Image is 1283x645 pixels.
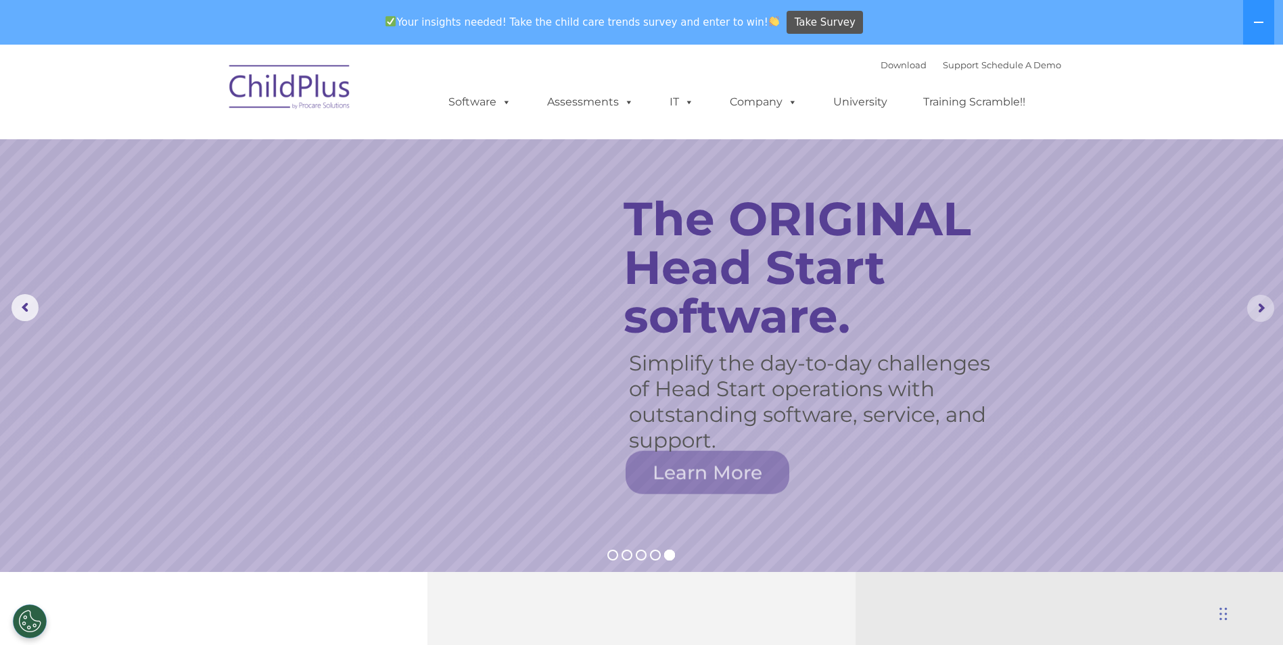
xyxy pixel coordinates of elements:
a: IT [656,89,707,116]
button: Cookies Settings [13,604,47,638]
span: Your insights needed! Take the child care trends survey and enter to win! [380,9,785,35]
a: Take Survey [787,11,863,34]
a: Support [943,59,979,70]
img: 👏 [769,16,779,26]
a: Company [716,89,811,116]
a: Assessments [534,89,647,116]
a: Schedule A Demo [981,59,1061,70]
span: Last name [188,89,229,99]
iframe: Chat Widget [1215,580,1283,645]
img: ChildPlus by Procare Solutions [223,55,358,123]
a: Learn More [626,451,789,494]
a: Software [435,89,525,116]
div: Drag [1219,594,1228,634]
img: ✅ [386,16,396,26]
font: | [881,59,1061,70]
a: Training Scramble!! [910,89,1039,116]
a: University [820,89,901,116]
rs-layer: The ORIGINAL Head Start software. [624,194,1024,340]
rs-layer: Simplify the day-to-day challenges of Head Start operations with outstanding software, service, a... [629,350,1004,453]
span: Phone number [188,145,246,155]
a: Download [881,59,927,70]
span: Take Survey [795,11,856,34]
